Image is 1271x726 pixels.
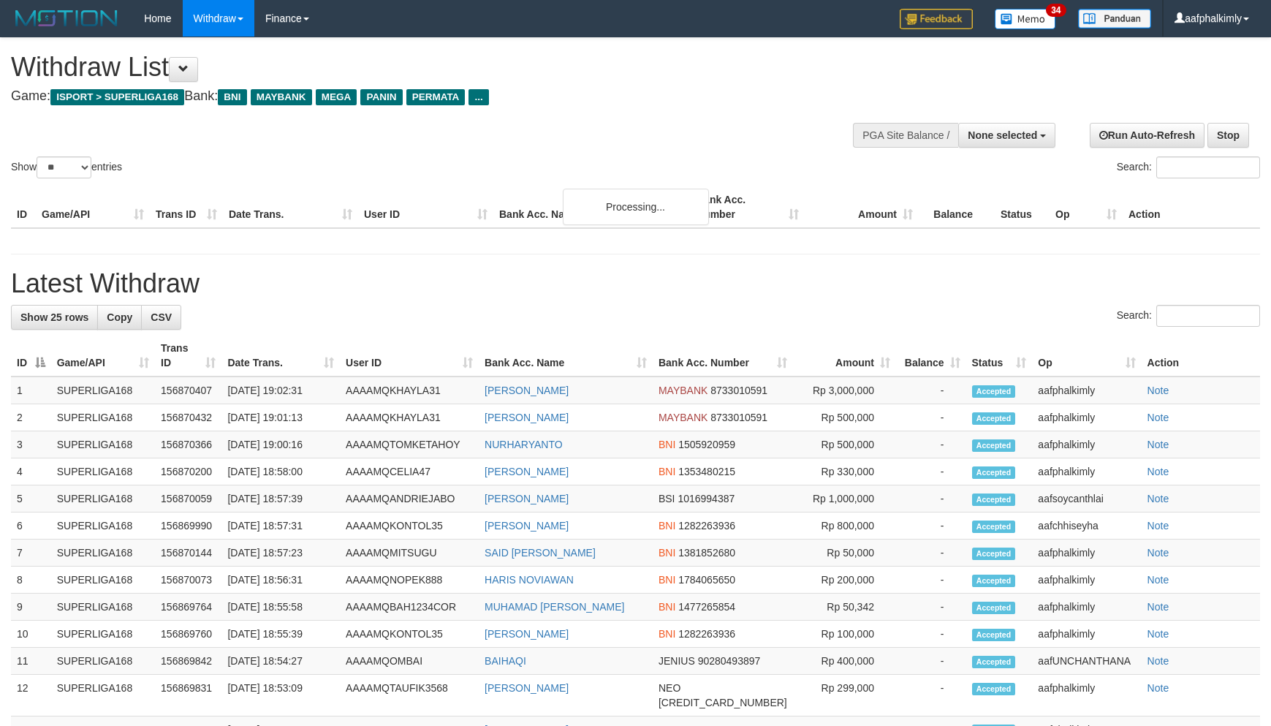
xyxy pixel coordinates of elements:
span: Copy 1282263936 to clipboard [678,628,735,640]
td: - [896,404,966,431]
td: SUPERLIGA168 [51,567,155,594]
th: Amount [805,186,919,228]
td: - [896,431,966,458]
th: User ID [358,186,493,228]
th: Trans ID: activate to sort column ascending [155,335,221,377]
span: MAYBANK [659,385,707,396]
span: MAYBANK [251,89,312,105]
td: - [896,458,966,485]
th: Bank Acc. Name [493,186,691,228]
span: MEGA [316,89,357,105]
span: CSV [151,311,172,323]
td: aafphalkimly [1032,621,1141,648]
span: Copy 1505920959 to clipboard [678,439,735,450]
td: 156870059 [155,485,221,513]
a: Note [1147,601,1169,613]
td: 9 [11,594,51,621]
span: Accepted [972,494,1016,506]
td: [DATE] 18:55:58 [221,594,340,621]
th: Date Trans.: activate to sort column ascending [221,335,340,377]
span: ... [468,89,488,105]
span: ISPORT > SUPERLIGA168 [50,89,184,105]
td: Rp 800,000 [793,513,896,540]
img: Feedback.jpg [900,9,973,29]
a: Stop [1207,123,1249,148]
td: 8 [11,567,51,594]
span: Copy 90280493897 to clipboard [698,655,761,667]
td: aafchhiseyha [1032,513,1141,540]
td: AAAAMQMITSUGU [340,540,479,567]
span: BNI [218,89,246,105]
span: Copy 1477265854 to clipboard [678,601,735,613]
td: AAAAMQTOMKETAHOY [340,431,479,458]
a: Note [1147,628,1169,640]
img: MOTION_logo.png [11,7,122,29]
td: 7 [11,540,51,567]
td: - [896,648,966,675]
th: Amount: activate to sort column ascending [793,335,896,377]
a: NURHARYANTO [485,439,563,450]
td: AAAAMQKHAYLA31 [340,404,479,431]
span: BSI [659,493,675,504]
td: - [896,567,966,594]
td: SUPERLIGA168 [51,675,155,716]
button: None selected [958,123,1055,148]
td: SUPERLIGA168 [51,458,155,485]
td: Rp 500,000 [793,404,896,431]
td: aafsoycanthlai [1032,485,1141,513]
th: User ID: activate to sort column ascending [340,335,479,377]
td: [DATE] 18:57:23 [221,540,340,567]
a: [PERSON_NAME] [485,385,569,396]
span: Show 25 rows [20,311,88,323]
a: Copy [97,305,142,330]
span: Accepted [972,683,1016,695]
span: Copy [107,311,132,323]
td: 156870366 [155,431,221,458]
a: Note [1147,574,1169,586]
td: 3 [11,431,51,458]
td: aafphalkimly [1032,404,1141,431]
span: BNI [659,628,675,640]
td: AAAAMQKHAYLA31 [340,377,479,404]
td: 10 [11,621,51,648]
td: - [896,675,966,716]
td: 5 [11,485,51,513]
td: 156869990 [155,513,221,540]
th: Bank Acc. Name: activate to sort column ascending [479,335,653,377]
span: None selected [968,129,1037,141]
td: 156870144 [155,540,221,567]
span: PERMATA [406,89,466,105]
td: [DATE] 18:55:39 [221,621,340,648]
td: SUPERLIGA168 [51,485,155,513]
th: Game/API [36,186,150,228]
th: Game/API: activate to sort column ascending [51,335,155,377]
a: [PERSON_NAME] [485,628,569,640]
label: Show entries [11,156,122,178]
td: SUPERLIGA168 [51,404,155,431]
th: Date Trans. [223,186,358,228]
th: Status [995,186,1050,228]
a: [PERSON_NAME] [485,493,569,504]
span: 34 [1046,4,1066,17]
td: 12 [11,675,51,716]
th: Action [1142,335,1260,377]
td: aafphalkimly [1032,675,1141,716]
th: Bank Acc. Number: activate to sort column ascending [653,335,793,377]
td: SUPERLIGA168 [51,594,155,621]
span: Accepted [972,602,1016,614]
span: Copy 1282263936 to clipboard [678,520,735,532]
td: 156870407 [155,377,221,404]
a: Note [1147,466,1169,477]
th: ID [11,186,36,228]
span: BNI [659,466,675,477]
a: Show 25 rows [11,305,98,330]
a: Note [1147,493,1169,504]
a: Note [1147,520,1169,532]
td: [DATE] 19:01:13 [221,404,340,431]
a: [PERSON_NAME] [485,520,569,532]
td: 6 [11,513,51,540]
span: Accepted [972,385,1016,398]
td: AAAAMQKONTOL35 [340,621,479,648]
td: aafUNCHANTHANA [1032,648,1141,675]
span: BNI [659,547,675,559]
